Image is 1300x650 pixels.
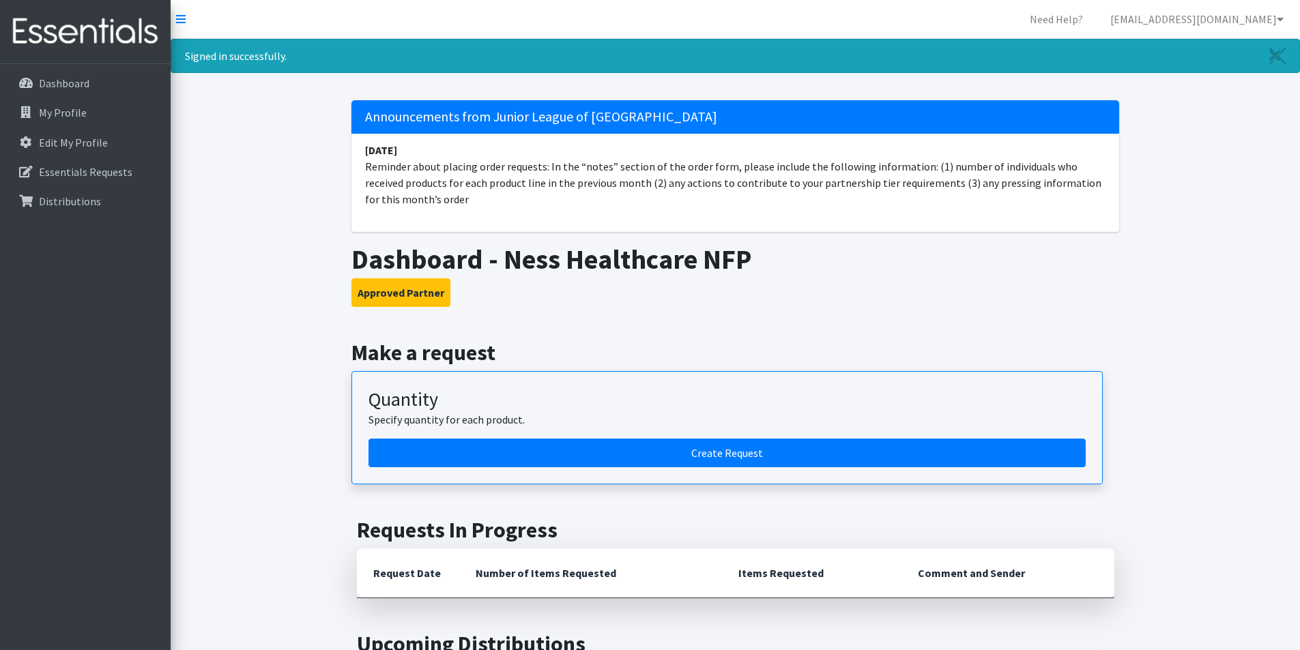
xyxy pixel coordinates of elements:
[5,129,165,156] a: Edit My Profile
[351,134,1119,216] li: Reminder about placing order requests: In the “notes” section of the order form, please include t...
[351,340,1119,366] h2: Make a request
[369,439,1086,467] a: Create a request by quantity
[369,388,1086,411] h3: Quantity
[39,165,132,179] p: Essentials Requests
[5,9,165,55] img: HumanEssentials
[459,548,723,598] th: Number of Items Requested
[1256,40,1299,72] a: Close
[39,136,108,149] p: Edit My Profile
[369,411,1086,428] p: Specify quantity for each product.
[171,39,1300,73] div: Signed in successfully.
[365,143,397,157] strong: [DATE]
[39,76,89,90] p: Dashboard
[39,194,101,208] p: Distributions
[351,278,450,307] button: Approved Partner
[357,517,1114,543] h2: Requests In Progress
[357,548,459,598] th: Request Date
[39,106,87,119] p: My Profile
[5,99,165,126] a: My Profile
[1019,5,1094,33] a: Need Help?
[722,548,901,598] th: Items Requested
[5,70,165,97] a: Dashboard
[1099,5,1295,33] a: [EMAIL_ADDRESS][DOMAIN_NAME]
[5,158,165,186] a: Essentials Requests
[351,100,1119,134] h5: Announcements from Junior League of [GEOGRAPHIC_DATA]
[5,188,165,215] a: Distributions
[351,243,1119,276] h1: Dashboard - Ness Healthcare NFP
[901,548,1114,598] th: Comment and Sender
